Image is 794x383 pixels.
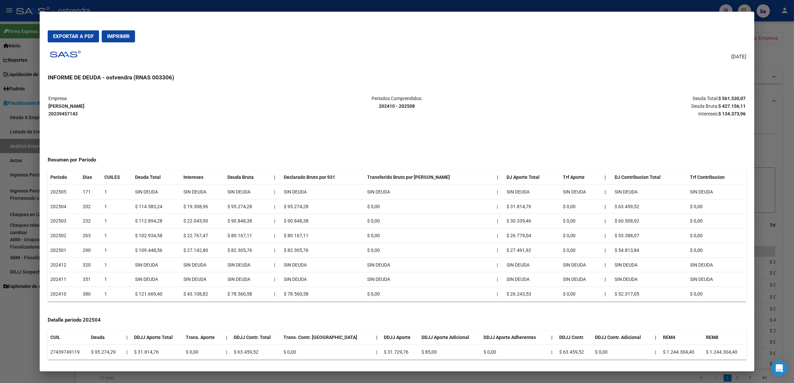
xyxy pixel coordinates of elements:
[504,214,560,229] td: $ 30.339,46
[514,95,746,117] p: Deuda Total: Deuda Bruta: Intereses:
[48,316,746,324] h4: Detalle período 202504
[133,229,181,243] td: $ 102.934,58
[592,345,653,359] td: $ 0,00
[231,345,281,359] td: $ 63.459,52
[225,243,271,258] td: $ 82.305,76
[364,229,494,243] td: $ 0,00
[687,258,746,272] td: SIN DEUDA
[281,258,364,272] td: SIN DEUDA
[181,229,225,243] td: $ 22.767,47
[48,330,88,345] th: CUIL
[271,272,281,287] td: |
[88,345,124,359] td: $ 95.274,29
[131,330,183,345] th: DDJJ Aporte Total
[281,287,364,302] td: $ 78.560,58
[494,170,504,184] th: |
[281,243,364,258] td: $ 82.305,76
[48,272,80,287] td: 202411
[80,170,102,184] th: Dias
[281,170,364,184] th: Declarado Bruto por 931
[271,258,281,272] td: |
[718,103,746,109] strong: $ 427.156,11
[80,258,102,272] td: 320
[107,33,130,39] span: Imprimir
[48,170,80,184] th: Periodo
[181,258,225,272] td: SIN DEUDA
[379,103,415,109] strong: 202410 - 202508
[133,243,181,258] td: $ 109.448,56
[419,330,481,345] th: DDJJ Aporte Adicional
[504,287,560,302] td: $ 26.243,53
[560,243,602,258] td: $ 0,00
[271,184,281,199] td: |
[652,345,660,359] td: |
[133,184,181,199] td: SIN DEUDA
[381,330,419,345] th: DDJJ Aporte
[102,170,133,184] th: CUILES
[133,199,181,214] td: $ 114.583,24
[718,96,746,101] strong: $ 561.530,07
[225,170,271,184] th: Deuda Bruta
[602,199,612,214] th: |
[225,214,271,229] td: $ 90.848,38
[504,184,560,199] td: SIN DEUDA
[612,272,688,287] td: SIN DEUDA
[133,287,181,302] td: $ 121.669,40
[703,345,746,359] td: $ 1.244.304,40
[48,345,88,359] td: 27439749119
[364,184,494,199] td: SIN DEUDA
[602,229,612,243] th: |
[560,258,602,272] td: SIN DEUDA
[48,199,80,214] td: 202504
[612,243,688,258] td: $ 54.813,84
[281,272,364,287] td: SIN DEUDA
[504,272,560,287] td: SIN DEUDA
[225,272,271,287] td: SIN DEUDA
[281,95,513,110] p: Periodos Comprendidos:
[687,170,746,184] th: Trf Contribucion
[731,53,746,61] span: [DATE]
[381,345,419,359] td: $ 31.729,76
[687,243,746,258] td: $ 0,00
[602,258,612,272] th: |
[504,199,560,214] td: $ 31.814,76
[80,287,102,302] td: 380
[602,287,612,302] th: |
[364,199,494,214] td: $ 0,00
[612,184,688,199] td: SIN DEUDA
[560,229,602,243] td: $ 0,00
[53,33,94,39] span: Exportar a PDF
[373,330,381,345] th: |
[271,199,281,214] td: |
[48,229,80,243] td: 202502
[271,229,281,243] td: |
[652,330,660,345] th: |
[612,214,688,229] td: $ 60.508,92
[102,229,133,243] td: 1
[364,243,494,258] td: $ 0,00
[48,156,746,164] h4: Resumen por Período
[560,272,602,287] td: SIN DEUDA
[660,345,703,359] td: $ 1.244.304,40
[48,73,746,82] h3: INFORME DE DEUDA - ostvendra (RNAS 003306)
[373,345,381,359] td: |
[281,184,364,199] td: SIN DEUDA
[560,287,602,302] td: $ 0,00
[549,330,557,345] th: |
[102,243,133,258] td: 1
[771,360,787,376] div: Open Intercom Messenger
[131,345,183,359] td: $ 31.814,76
[80,184,102,199] td: 171
[481,345,549,359] td: $ 0,00
[133,170,181,184] th: Deuda Total
[183,330,223,345] th: Trans. Aporte
[481,330,549,345] th: DDJJ Aporte Adherentes
[48,184,80,199] td: 202505
[281,229,364,243] td: $ 80.167,11
[504,258,560,272] td: SIN DEUDA
[494,258,504,272] td: |
[181,184,225,199] td: SIN DEUDA
[223,330,231,345] th: |
[419,345,481,359] td: $ 85,00
[48,287,80,302] td: 202410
